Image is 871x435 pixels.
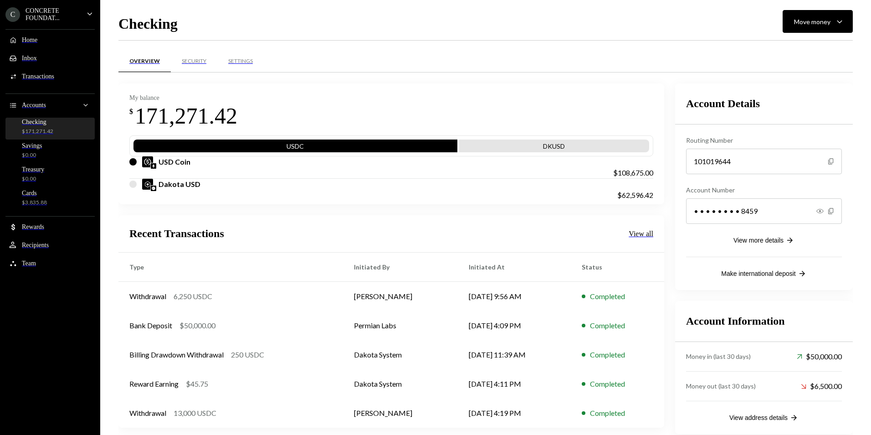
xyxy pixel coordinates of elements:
[174,408,216,419] div: 13,000 USDC
[151,186,156,191] img: base-mainnet
[142,156,153,167] img: USDC
[733,236,794,246] button: View more details
[5,240,95,257] a: Recipients
[118,50,171,73] a: Overview
[5,141,95,163] a: Savings$0.00
[22,260,36,267] div: Team
[686,185,842,195] div: Account Number
[118,15,178,33] h1: Checking
[22,223,44,231] div: Rewards
[797,351,842,362] div: $50,000.00
[231,349,264,360] div: 250 USDC
[22,166,44,173] div: Treasury
[22,151,42,159] div: $0.00
[590,291,625,302] div: Completed
[801,381,842,392] div: $6,500.00
[129,226,224,241] h2: Recent Transactions
[174,291,212,302] div: 6,250 USDC
[159,156,190,167] div: USD Coin
[686,135,842,145] div: Routing Number
[590,378,625,389] div: Completed
[129,107,133,116] div: $
[5,35,95,52] a: Home
[22,199,47,207] div: $3,835.88
[686,198,842,224] div: • • • • • • • • 8459
[129,349,224,360] div: Billing Drawdown Withdrawal
[129,94,237,102] div: My balance
[22,55,37,62] div: Inbox
[686,352,751,361] div: Money in (last 30 days)
[729,413,799,423] button: View address details
[22,36,37,44] div: Home
[5,259,95,275] a: Team
[343,369,458,399] td: Dakota System
[590,320,625,331] div: Completed
[22,73,54,80] div: Transactions
[686,96,842,111] h2: Account Details
[458,369,571,399] td: [DATE] 4:11 PM
[118,253,343,282] th: Type
[179,320,215,331] div: $50,000.00
[129,408,166,419] div: Withdrawal
[629,230,653,238] div: View all
[590,349,625,360] div: Completed
[186,378,208,389] div: $45.75
[458,340,571,369] td: [DATE] 11:39 AM
[22,128,53,135] div: $171,271.42
[458,282,571,311] td: [DATE] 9:56 AM
[129,57,160,65] div: Overview
[22,102,46,109] div: Accounts
[22,119,53,126] div: Checking
[5,165,95,187] a: Treasury$0.00
[129,320,172,331] div: Bank Deposit
[343,253,458,282] th: Initiated By
[5,7,20,22] div: C
[459,141,649,154] div: DKUSD
[5,72,95,88] a: Transactions
[5,53,95,70] a: Inbox
[686,381,756,391] div: Money out (last 30 days)
[26,7,79,22] div: CONCRETE FOUNDAT...
[142,179,153,190] img: DKUSD
[458,311,571,340] td: [DATE] 4:09 PM
[159,179,200,190] div: Dakota USD
[613,167,653,178] div: $108,675.00
[151,163,156,169] img: ethereum-mainnet
[571,253,664,282] th: Status
[343,311,458,340] td: Permian Labs
[22,142,42,150] div: Savings
[5,99,95,116] a: Accounts
[629,229,653,238] a: View all
[686,314,842,329] h2: Account Information
[458,253,571,282] th: Initiated At
[729,414,788,421] div: View address details
[135,102,237,130] div: 171,271.42
[22,190,47,197] div: Cards
[343,282,458,311] td: [PERSON_NAME]
[686,149,842,174] div: 101019644
[783,10,853,33] button: Move money
[5,222,95,238] a: Rewards
[22,242,49,249] div: Recipients
[733,237,784,244] div: View more details
[343,399,458,428] td: [PERSON_NAME]
[5,189,95,211] a: Cards$3,835.88
[590,408,625,419] div: Completed
[458,399,571,428] td: [DATE] 4:19 PM
[228,57,253,65] div: Settings
[217,50,264,73] a: Settings
[133,141,457,154] div: USDC
[617,190,653,201] div: $62,596.42
[721,269,806,279] button: Make international deposit
[343,340,458,369] td: Dakota System
[129,378,179,389] div: Reward Earning
[721,270,795,277] div: Make international deposit
[794,17,830,26] div: Move money
[129,291,166,302] div: Withdrawal
[171,50,217,73] a: Security
[5,118,95,140] a: Checking$171,271.42
[182,57,206,65] div: Security
[22,175,44,183] div: $0.00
